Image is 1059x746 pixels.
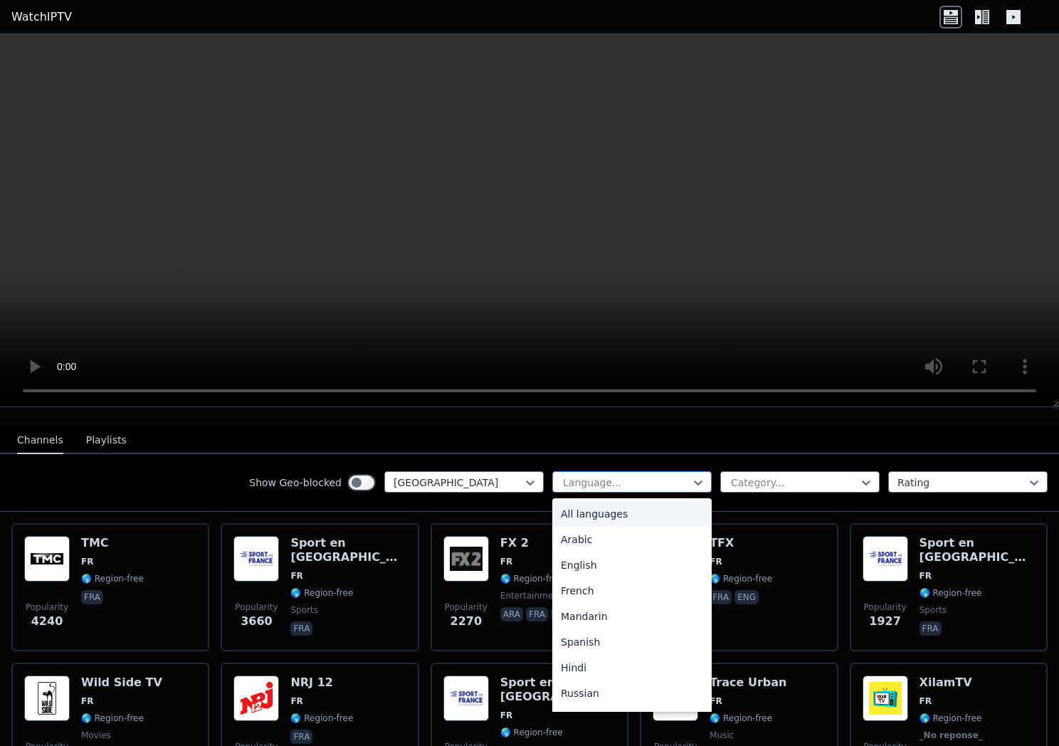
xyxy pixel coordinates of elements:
img: NRJ 12 [233,676,279,721]
span: sports [920,604,947,616]
img: FX 2 [443,536,489,582]
div: Spanish [552,629,712,655]
div: English [552,552,712,578]
span: 🌎 Region-free [920,587,982,599]
span: Popularity [445,601,488,613]
span: entertainment [500,590,562,601]
div: French [552,578,712,604]
img: Sport en France [233,536,279,582]
span: 🌎 Region-free [81,573,144,584]
span: _No reponse_ [920,730,983,741]
button: Playlists [86,427,127,454]
span: 🌎 Region-free [500,727,563,738]
div: Portuguese [552,706,712,732]
span: FR [500,710,512,721]
span: FR [920,695,932,707]
span: 3660 [241,613,273,630]
p: eng [551,607,575,621]
div: Mandarin [552,604,712,629]
span: FR [500,556,512,567]
p: fra [290,621,312,636]
h6: FX 2 [500,536,578,550]
a: WatchIPTV [11,9,72,26]
span: FR [290,570,302,582]
span: 2270 [451,613,483,630]
div: All languages [552,501,712,527]
div: Arabic [552,527,712,552]
span: Popularity [235,601,278,613]
span: FR [81,556,93,567]
h6: TFX [710,536,772,550]
p: fra [526,607,548,621]
label: Show Geo-blocked [249,476,342,490]
span: 🌎 Region-free [81,713,144,724]
span: Popularity [864,601,907,613]
p: fra [710,590,732,604]
span: movies [81,730,111,741]
h6: Sport en [GEOGRAPHIC_DATA] [920,536,1035,564]
span: 🌎 Region-free [290,587,353,599]
p: fra [290,730,312,744]
span: FR [920,570,932,582]
h6: Wild Side TV [81,676,162,690]
h6: NRJ 12 [290,676,353,690]
span: 🌎 Region-free [710,573,772,584]
span: FR [710,556,722,567]
div: Hindi [552,655,712,681]
h6: TMC [81,536,144,550]
span: 🌎 Region-free [290,713,353,724]
span: 1927 [869,613,901,630]
span: music [710,730,734,741]
button: Channels [17,427,63,454]
p: eng [734,590,759,604]
p: fra [81,590,103,604]
span: FR [710,695,722,707]
img: TMC [24,536,70,582]
span: 🌎 Region-free [500,573,563,584]
div: Russian [552,681,712,706]
img: Wild Side TV [24,676,70,721]
img: Sport en France [443,676,489,721]
img: XilamTV [863,676,908,721]
span: sports [290,604,317,616]
p: ara [500,607,523,621]
span: 🌎 Region-free [920,713,982,724]
h6: Sport en [GEOGRAPHIC_DATA] [290,536,406,564]
h6: XilamTV [920,676,986,690]
span: 4240 [31,613,63,630]
p: fra [920,621,942,636]
span: Popularity [26,601,68,613]
h6: Trace Urban [710,676,788,690]
span: FR [290,695,302,707]
h6: Sport en [GEOGRAPHIC_DATA] [500,676,616,704]
span: FR [81,695,93,707]
span: 🌎 Region-free [710,713,772,724]
img: Sport en France [863,536,908,582]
